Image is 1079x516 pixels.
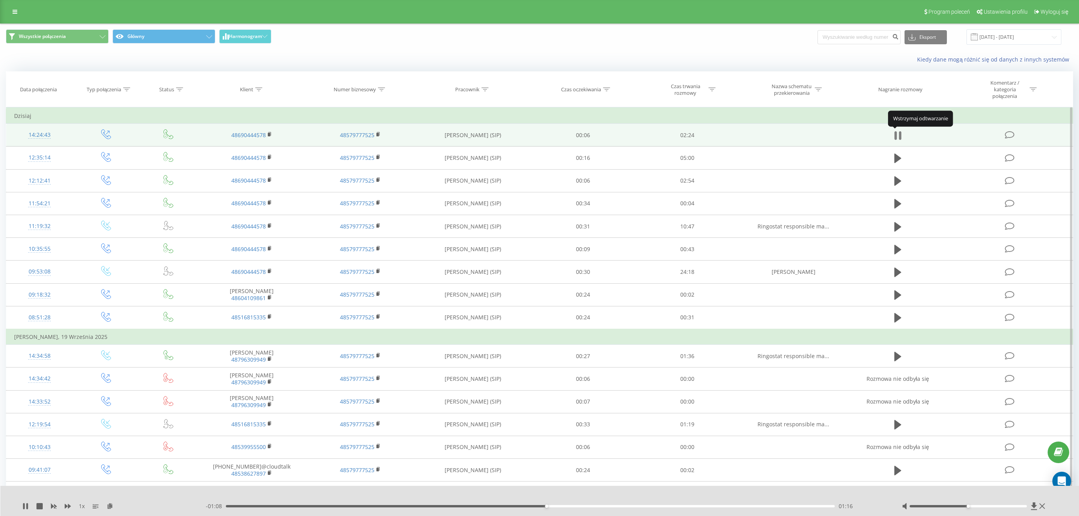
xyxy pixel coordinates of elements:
[739,261,848,283] td: [PERSON_NAME]
[817,30,901,44] input: Wyszukiwanie według numeru
[635,482,739,505] td: 00:04
[198,283,306,306] td: [PERSON_NAME]
[414,192,531,215] td: [PERSON_NAME] (SIP)
[79,502,85,510] span: 1 x
[414,482,531,505] td: [PERSON_NAME] (SIP)
[231,294,266,302] a: 48604109861
[839,502,853,510] span: 01:16
[14,173,65,188] div: 12:12:41
[757,352,829,360] span: Ringostat responsible ma...
[531,192,635,215] td: 00:34
[635,238,739,261] td: 00:43
[340,291,374,298] a: 48579777525
[198,345,306,368] td: [PERSON_NAME]
[14,371,65,386] div: 14:34:42
[635,306,739,329] td: 00:31
[231,177,266,184] a: 48690444578
[14,196,65,211] div: 11:54:21
[198,368,306,390] td: [PERSON_NAME]
[771,83,813,96] div: Nazwa schematu przekierowania
[231,199,266,207] a: 48690444578
[531,390,635,413] td: 00:07
[635,413,739,436] td: 01:19
[414,345,531,368] td: [PERSON_NAME] (SIP)
[531,368,635,390] td: 00:06
[984,9,1028,15] span: Ustawienia profilu
[340,313,374,321] a: 48579777525
[1041,9,1068,15] span: Wyloguj się
[340,245,374,253] a: 48579777525
[340,154,374,161] a: 48579777525
[414,459,531,482] td: [PERSON_NAME] (SIP)
[928,9,970,15] span: Program poleceń
[531,215,635,238] td: 00:31
[635,368,739,390] td: 00:00
[14,264,65,279] div: 09:53:08
[6,29,109,43] button: Wszystkie połączenia
[231,356,266,363] a: 48796309949
[531,482,635,505] td: 00:33
[14,462,65,478] div: 09:41:07
[531,306,635,329] td: 00:24
[198,459,306,482] td: [PHONE_NUMBER]@cloudtalk
[635,124,739,147] td: 02:24
[340,375,374,382] a: 48579777525
[414,169,531,192] td: [PERSON_NAME] (SIP)
[14,287,65,302] div: 09:18:32
[414,261,531,283] td: [PERSON_NAME] (SIP)
[206,502,226,510] span: - 01:08
[531,147,635,169] td: 00:16
[414,147,531,169] td: [PERSON_NAME] (SIP)
[231,420,266,428] a: 48516815335
[757,223,829,230] span: Ringostat responsible ma...
[635,215,739,238] td: 10:47
[635,192,739,215] td: 00:04
[240,86,253,93] div: Klient
[561,86,601,93] div: Czas oczekiwania
[888,111,953,127] div: Wstrzymaj odtwarzanie
[414,283,531,306] td: [PERSON_NAME] (SIP)
[866,398,929,405] span: Rozmowa nie odbyła się
[14,241,65,257] div: 10:35:55
[231,470,266,477] a: 48538627897
[531,436,635,458] td: 00:06
[19,33,66,40] span: Wszystkie połączenia
[340,223,374,230] a: 48579777525
[340,131,374,139] a: 48579777525
[229,34,262,39] span: Harmonogram
[531,459,635,482] td: 00:24
[866,443,929,451] span: Rozmowa nie odbyła się
[414,124,531,147] td: [PERSON_NAME] (SIP)
[455,86,480,93] div: Pracownik
[1052,472,1071,491] div: Open Intercom Messenger
[414,413,531,436] td: [PERSON_NAME] (SIP)
[635,436,739,458] td: 00:00
[219,29,271,43] button: Harmonogram
[231,378,266,386] a: 48796309949
[635,147,739,169] td: 05:00
[231,154,266,161] a: 48690444578
[665,83,707,96] div: Czas trwania rozmowy
[635,345,739,368] td: 01:36
[905,30,947,44] button: Eksport
[159,86,174,93] div: Status
[340,268,374,275] a: 48579777525
[340,177,374,184] a: 48579777525
[635,169,739,192] td: 02:54
[198,390,306,413] td: [PERSON_NAME]
[635,459,739,482] td: 00:02
[635,261,739,283] td: 24:18
[231,401,266,409] a: 48796309949
[340,398,374,405] a: 48579777525
[231,268,266,275] a: 48690444578
[198,482,306,505] td: [PERSON_NAME]
[545,505,548,508] div: Accessibility label
[531,261,635,283] td: 00:30
[6,329,1073,345] td: [PERSON_NAME], 19 Września 2025
[231,245,266,253] a: 48690444578
[414,215,531,238] td: [PERSON_NAME] (SIP)
[20,86,57,93] div: Data połączenia
[966,505,970,508] div: Accessibility label
[14,440,65,455] div: 10:10:43
[231,313,266,321] a: 48516815335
